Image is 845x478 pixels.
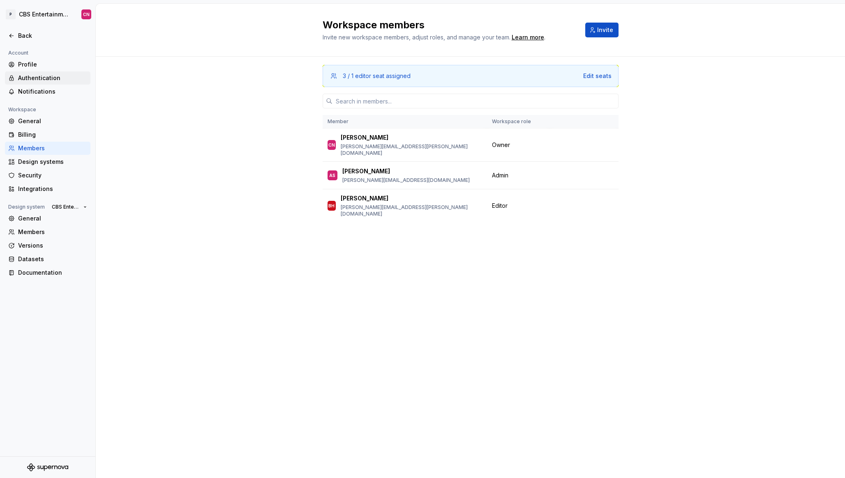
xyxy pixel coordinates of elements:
a: Back [5,29,90,42]
p: [PERSON_NAME] [342,167,390,175]
input: Search in members... [332,94,619,108]
a: General [5,212,90,225]
span: Owner [492,141,510,149]
a: Integrations [5,182,90,195]
span: Editor [492,202,508,210]
div: Back [18,32,87,40]
a: Notifications [5,85,90,98]
span: Admin [492,171,508,179]
p: [PERSON_NAME][EMAIL_ADDRESS][PERSON_NAME][DOMAIN_NAME] [341,143,482,156]
div: Authentication [18,74,87,82]
button: Edit seats [583,72,612,80]
div: BH [328,202,335,210]
div: 3 / 1 editor seat assigned [343,72,411,80]
a: General [5,115,90,128]
a: Authentication [5,71,90,85]
div: Security [18,171,87,179]
div: CN [328,141,335,149]
div: AS [329,171,335,179]
a: Learn more [512,33,544,41]
p: [PERSON_NAME] [341,133,388,142]
div: Members [18,228,87,236]
button: PCBS Entertainment: WebCN [2,5,94,23]
h2: Workspace members [323,18,575,32]
div: Datasets [18,255,87,263]
a: Versions [5,239,90,252]
p: [PERSON_NAME][EMAIL_ADDRESS][DOMAIN_NAME] [342,177,470,184]
span: Invite new workspace members, adjust roles, and manage your team. [323,34,510,41]
a: Billing [5,128,90,141]
th: Workspace role [487,115,550,129]
p: [PERSON_NAME] [341,194,388,202]
div: Documentation [18,269,87,277]
div: CN [83,11,90,18]
div: Integrations [18,185,87,193]
svg: Supernova Logo [27,463,68,471]
span: . [510,34,545,41]
div: Notifications [18,87,87,96]
div: General [18,214,87,223]
div: Workspace [5,105,39,115]
div: Profile [18,60,87,69]
div: CBS Entertainment: Web [19,10,72,18]
div: Versions [18,241,87,250]
th: Member [323,115,487,129]
span: CBS Entertainment: Web [52,204,80,210]
a: Security [5,169,90,182]
a: Profile [5,58,90,71]
div: P [6,9,16,19]
p: [PERSON_NAME][EMAIL_ADDRESS][PERSON_NAME][DOMAIN_NAME] [341,204,482,217]
div: Design systems [18,158,87,166]
div: Billing [18,131,87,139]
a: Members [5,225,90,239]
a: Documentation [5,266,90,279]
a: Members [5,142,90,155]
a: Datasets [5,253,90,266]
a: Design systems [5,155,90,168]
div: Design system [5,202,48,212]
span: Invite [597,26,613,34]
div: Account [5,48,32,58]
div: General [18,117,87,125]
div: Members [18,144,87,152]
button: Invite [585,23,619,37]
